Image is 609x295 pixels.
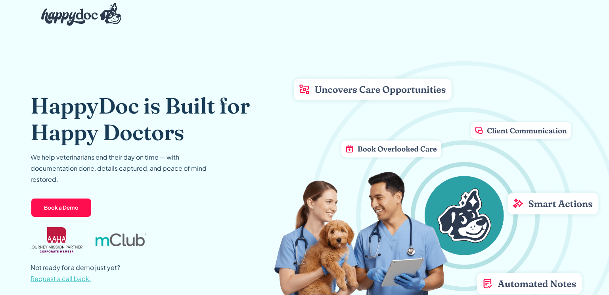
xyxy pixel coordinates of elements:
img: mclub logo [96,233,146,246]
a: Book a Demo [31,198,92,218]
p: We help veterinarians end their day on time — with documentation done, details captured, and peac... [31,152,221,185]
p: Not ready for a demo just yet? [31,262,120,284]
img: HappyDoc Logo: A happy dog with his ear up, listening. [41,3,121,26]
img: AAHA Advantage logo [31,227,83,253]
a: home [35,1,121,28]
span: Request a call back. [31,274,91,283]
h1: HappyDoc is Built for Happy Doctors [31,92,277,145]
